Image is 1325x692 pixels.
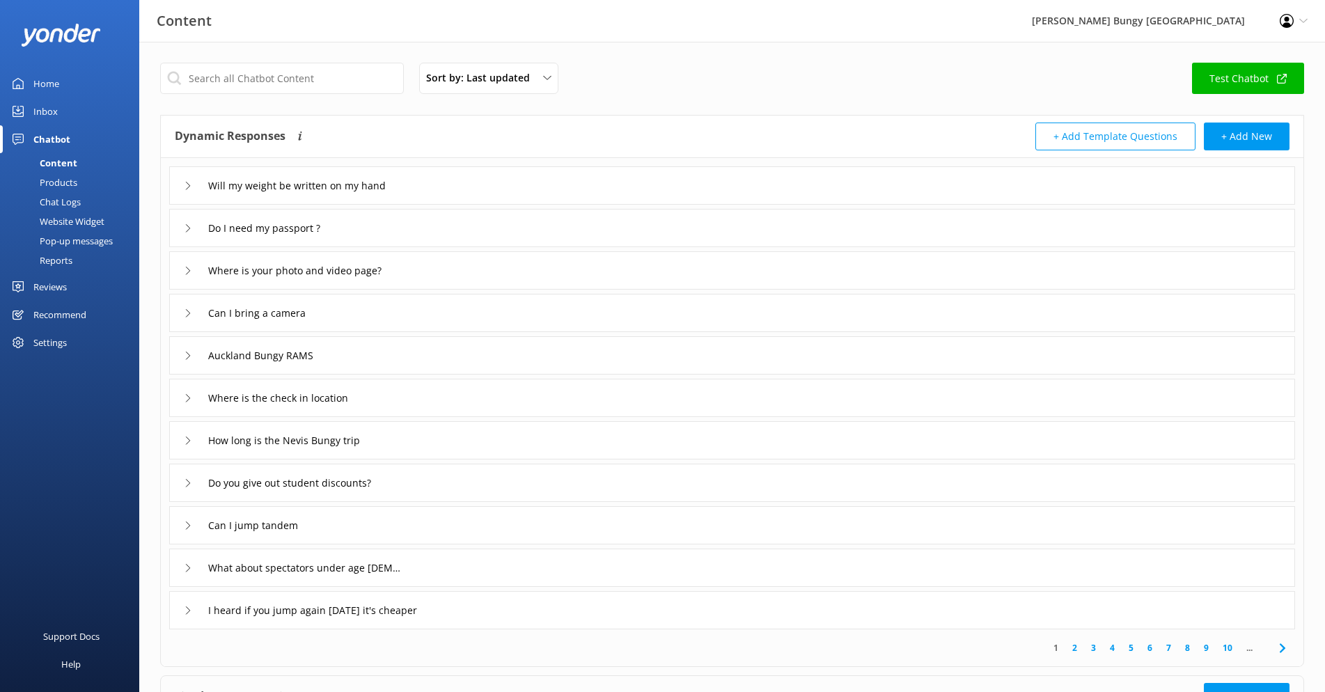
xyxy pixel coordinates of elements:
div: Content [8,153,77,173]
a: Chat Logs [8,192,139,212]
h4: Dynamic Responses [175,123,285,150]
div: Reports [8,251,72,270]
button: + Add Template Questions [1035,123,1195,150]
a: 2 [1065,641,1084,654]
a: Test Chatbot [1192,63,1304,94]
img: yonder-white-logo.png [21,24,101,47]
a: Content [8,153,139,173]
div: Recommend [33,301,86,329]
h3: Content [157,10,212,32]
button: + Add New [1204,123,1289,150]
div: Home [33,70,59,97]
a: 5 [1122,641,1140,654]
div: Products [8,173,77,192]
a: Products [8,173,139,192]
a: 3 [1084,641,1103,654]
a: 7 [1159,641,1178,654]
span: Sort by: Last updated [426,70,538,86]
div: Chatbot [33,125,70,153]
div: Website Widget [8,212,104,231]
div: Chat Logs [8,192,81,212]
a: 9 [1197,641,1216,654]
div: Support Docs [43,622,100,650]
input: Search all Chatbot Content [160,63,404,94]
div: Settings [33,329,67,356]
a: 8 [1178,641,1197,654]
a: Website Widget [8,212,139,231]
div: Pop-up messages [8,231,113,251]
div: Help [61,650,81,678]
a: 10 [1216,641,1239,654]
a: 6 [1140,641,1159,654]
div: Reviews [33,273,67,301]
span: ... [1239,641,1260,654]
div: Inbox [33,97,58,125]
a: Reports [8,251,139,270]
a: 1 [1046,641,1065,654]
a: Pop-up messages [8,231,139,251]
a: 4 [1103,641,1122,654]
